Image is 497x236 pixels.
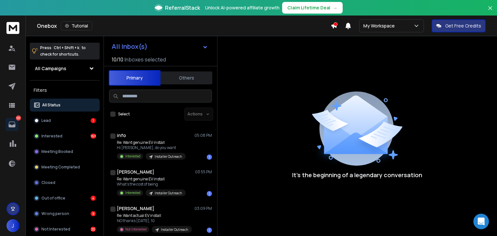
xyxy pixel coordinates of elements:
button: Wrong person9 [30,207,100,220]
p: My Workspace [363,23,397,29]
button: All Campaigns [30,62,100,75]
button: Not Interested20 [30,223,100,236]
a: 197 [6,118,18,131]
p: 05:08 PM [194,133,212,138]
div: 20 [91,227,96,232]
p: 197 [16,115,21,121]
h1: [PERSON_NAME] [117,169,154,175]
div: 4 [91,196,96,201]
p: It’s the beginning of a legendary conversation [292,170,422,179]
span: ReferralStack [165,4,200,12]
p: Get Free Credits [445,23,481,29]
button: Closed [30,176,100,189]
p: 03:09 PM [194,206,212,211]
span: → [333,5,337,11]
p: Re: Want actual EV install [117,213,192,218]
button: Lead1 [30,114,100,127]
div: 1 [91,118,96,123]
h1: All Campaigns [35,65,66,72]
h3: Filters [30,86,100,95]
p: Lead [41,118,51,123]
p: Installer Outreach [161,227,188,232]
p: Meeting Booked [41,149,73,154]
span: 10 / 10 [112,56,123,63]
button: Get Free Credits [432,19,486,32]
button: All Status [30,99,100,112]
h1: [PERSON_NAME] [117,205,154,212]
p: Re: Want genuine EV install [117,177,186,182]
p: Installer Outreach [155,191,182,196]
div: 1 [207,228,212,233]
h3: Inboxes selected [125,56,166,63]
button: Out of office4 [30,192,100,205]
button: Tutorial [61,21,92,30]
button: J [6,219,19,232]
p: All Status [42,102,61,108]
p: Installer Outreach [155,154,182,159]
div: Onebox [37,21,331,30]
p: Hi [PERSON_NAME], do you want [117,145,186,150]
p: Unlock AI-powered affiliate growth [205,5,280,11]
label: Select [118,112,130,117]
p: What’s the cost of being [117,182,186,187]
span: Ctrl + Shift + k [53,44,80,51]
h1: All Inbox(s) [112,43,148,50]
p: Meeting Completed [41,165,80,170]
p: Interested [125,190,140,195]
div: Open Intercom Messenger [473,214,489,229]
button: Close banner [486,4,494,19]
p: Interested [125,154,140,159]
p: Not Interested [41,227,70,232]
p: Press to check for shortcuts. [40,45,86,58]
p: Interested [41,134,62,139]
p: 03:55 PM [195,169,212,175]
p: Not Interested [125,227,147,232]
p: Re: Want genuine EV install [117,140,186,145]
div: 9 [91,211,96,216]
p: NO thanks [DATE], 10 [117,218,192,223]
button: Interested163 [30,130,100,143]
p: Out of office [41,196,65,201]
button: Claim Lifetime Deal→ [282,2,343,14]
button: Others [160,71,212,85]
button: Primary [109,70,160,86]
button: All Inbox(s) [106,40,213,53]
div: 1 [207,191,212,196]
button: Meeting Booked [30,145,100,158]
p: Closed [41,180,55,185]
h1: info [117,132,126,139]
button: Meeting Completed [30,161,100,174]
div: 1 [207,155,212,160]
div: 163 [91,134,96,139]
p: Wrong person [41,211,69,216]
